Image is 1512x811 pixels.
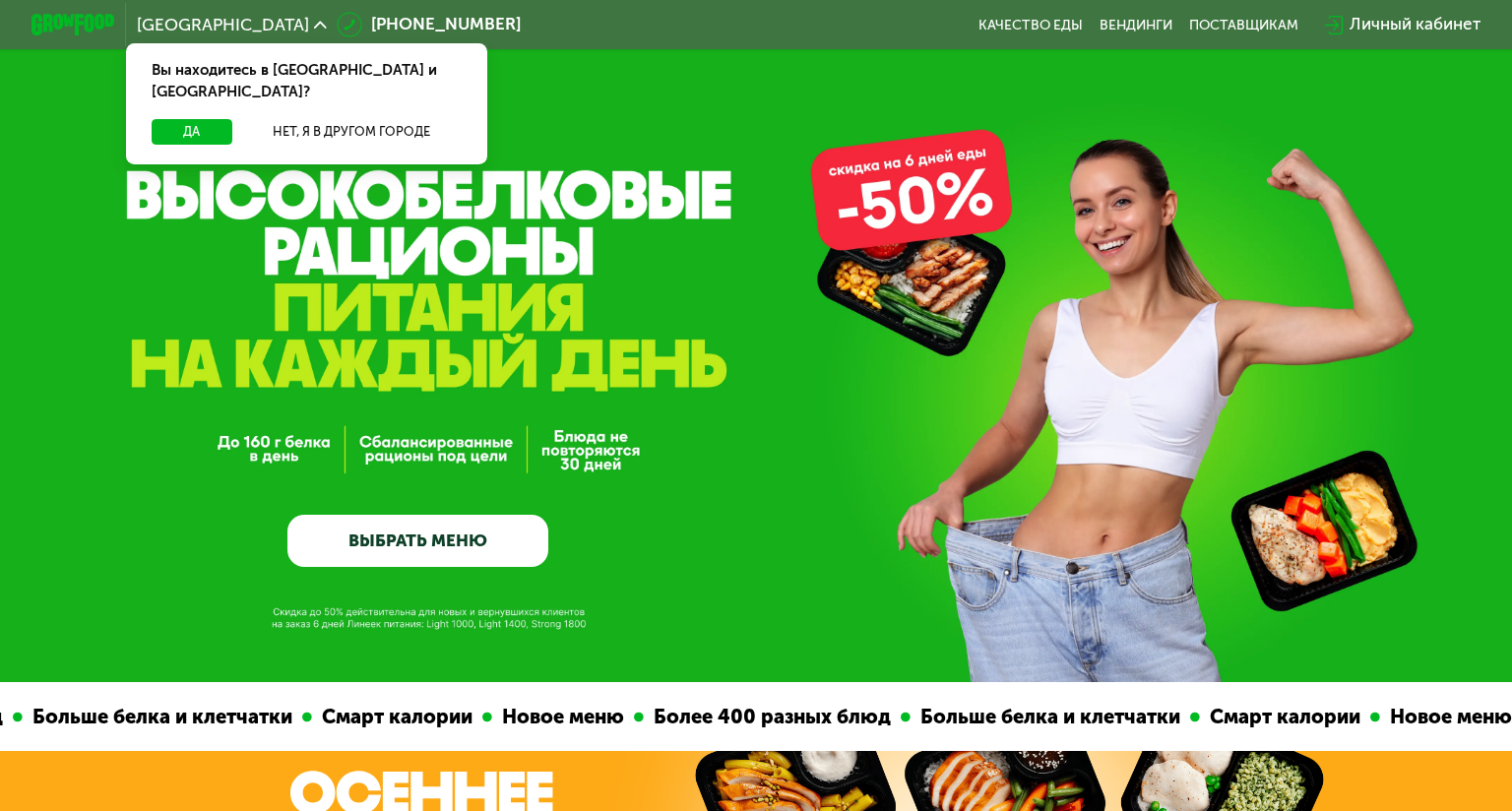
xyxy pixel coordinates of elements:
[1189,17,1298,33] div: поставщикам
[266,702,436,732] div: Смарт калории
[137,17,309,33] span: [GEOGRAPHIC_DATA]
[978,17,1083,33] a: Качество еды
[1100,17,1172,33] a: Вендинги
[864,702,1144,732] div: Больше белка и клетчатки
[287,515,549,567] a: ВЫБРАТЬ МЕНЮ
[126,43,487,119] div: Вы находитесь в [GEOGRAPHIC_DATA] и [GEOGRAPHIC_DATA]?
[1350,12,1480,37] div: Личный кабинет
[598,702,854,732] div: Более 400 разных блюд
[1154,702,1324,732] div: Смарт калории
[337,12,520,37] a: [PHONE_NUMBER]
[446,702,588,732] div: Новое меню
[240,119,462,145] button: Нет, я в другом городе
[152,119,232,145] button: Да
[1334,702,1476,732] div: Новое меню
